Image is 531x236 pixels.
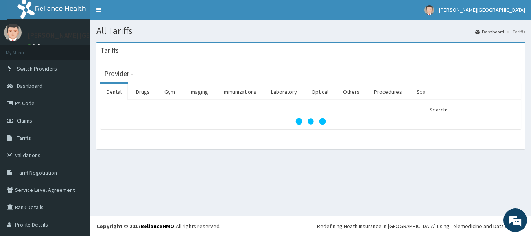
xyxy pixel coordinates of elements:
a: Online [28,43,46,48]
strong: Copyright © 2017 . [96,223,176,230]
a: Others [337,84,366,100]
a: Imaging [183,84,214,100]
img: User Image [4,24,22,41]
span: Dashboard [17,82,42,89]
span: [PERSON_NAME][GEOGRAPHIC_DATA] [439,6,525,13]
h3: Tariffs [100,47,119,54]
li: Tariffs [505,28,525,35]
label: Search: [430,104,517,115]
h1: All Tariffs [96,26,525,36]
span: Switch Providers [17,65,57,72]
footer: All rights reserved. [90,216,531,236]
p: [PERSON_NAME][GEOGRAPHIC_DATA] [28,32,144,39]
a: Procedures [368,84,408,100]
h3: Provider - [104,70,133,77]
a: Gym [158,84,181,100]
a: Dental [100,84,128,100]
a: Drugs [130,84,156,100]
span: Claims [17,117,32,124]
input: Search: [450,104,517,115]
div: Redefining Heath Insurance in [GEOGRAPHIC_DATA] using Telemedicine and Data Science! [317,222,525,230]
a: Laboratory [265,84,303,100]
a: Dashboard [475,28,504,35]
span: Tariffs [17,134,31,141]
a: Immunizations [216,84,263,100]
a: RelianceHMO [140,223,174,230]
img: User Image [424,5,434,15]
a: Optical [305,84,335,100]
span: Tariff Negotiation [17,169,57,176]
svg: audio-loading [295,106,326,137]
a: Spa [410,84,432,100]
